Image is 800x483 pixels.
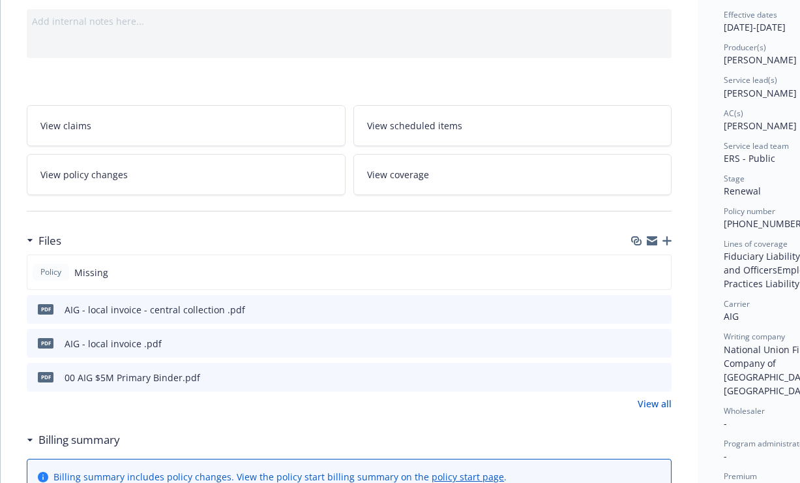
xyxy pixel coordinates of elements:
[65,371,200,384] div: 00 AIG $5M Primary Binder.pdf
[27,431,120,448] div: Billing summary
[724,42,766,53] span: Producer(s)
[724,9,777,20] span: Effective dates
[655,337,666,351] button: preview file
[724,206,775,217] span: Policy number
[27,105,346,146] a: View claims
[27,154,346,195] a: View policy changes
[27,232,61,249] div: Files
[724,405,765,416] span: Wholesaler
[724,74,777,86] span: Service lead(s)
[724,108,743,119] span: AC(s)
[38,232,61,249] h3: Files
[724,152,775,164] span: ERS - Public
[724,54,797,66] span: [PERSON_NAME]
[367,119,462,132] span: View scheduled items
[38,266,64,278] span: Policy
[724,450,727,462] span: -
[38,372,53,382] span: pdf
[655,371,666,384] button: preview file
[724,471,757,482] span: Premium
[65,303,245,317] div: AIG - local invoice - central collection .pdf
[65,337,162,351] div: AIG - local invoice .pdf
[432,471,504,483] a: policy start page
[724,119,797,132] span: [PERSON_NAME]
[32,14,666,28] div: Add internal notes here...
[724,310,739,322] span: AIG
[40,168,128,181] span: View policy changes
[724,298,750,309] span: Carrier
[40,119,91,132] span: View claims
[724,185,761,197] span: Renewal
[38,431,120,448] h3: Billing summary
[634,371,644,384] button: download file
[724,417,727,429] span: -
[367,168,429,181] span: View coverage
[724,140,789,151] span: Service lead team
[74,266,108,279] span: Missing
[655,303,666,317] button: preview file
[638,397,672,411] a: View all
[724,250,800,262] span: Fiduciary Liability
[38,338,53,348] span: pdf
[634,303,644,317] button: download file
[353,154,672,195] a: View coverage
[38,304,53,314] span: pdf
[724,238,788,249] span: Lines of coverage
[724,173,745,184] span: Stage
[634,337,644,351] button: download file
[724,331,785,342] span: Writing company
[724,87,797,99] span: [PERSON_NAME]
[353,105,672,146] a: View scheduled items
